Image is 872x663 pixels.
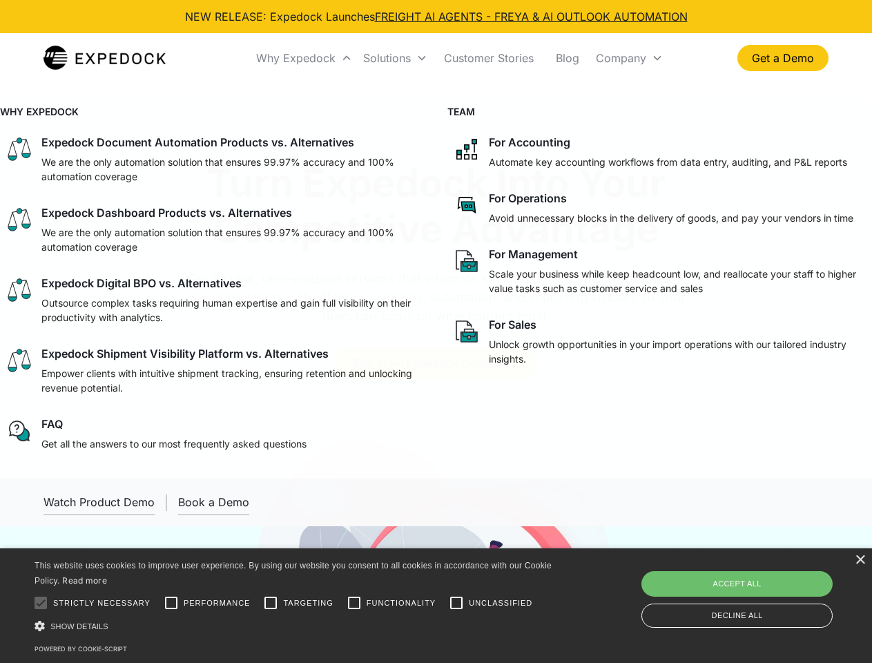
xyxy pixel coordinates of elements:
p: Unlock growth opportunities in your import operations with our tailored industry insights. [489,337,867,366]
p: Scale your business while keep headcount low, and reallocate your staff to higher value tasks suc... [489,267,867,296]
a: Customer Stories [433,35,545,81]
div: For Operations [489,191,567,205]
a: home [43,44,166,72]
span: Strictly necessary [53,597,151,609]
a: Blog [545,35,590,81]
img: scale icon [6,276,33,304]
span: Performance [184,597,251,609]
div: Expedock Shipment Visibility Platform vs. Alternatives [41,347,329,361]
img: scale icon [6,135,33,163]
div: Why Expedock [251,35,358,81]
img: rectangular chat bubble icon [453,191,481,219]
a: Book a Demo [178,490,249,515]
p: Avoid unnecessary blocks in the delivery of goods, and pay your vendors in time [489,211,853,225]
a: Get a Demo [737,45,829,71]
span: This website uses cookies to improve user experience. By using our website you consent to all coo... [35,561,552,586]
div: For Accounting [489,135,570,149]
div: Solutions [358,35,433,81]
div: Solutions [363,51,411,65]
div: Watch Product Demo [43,495,155,509]
a: Read more [62,575,107,586]
a: Powered by cookie-script [35,645,127,653]
p: Outsource complex tasks requiring human expertise and gain full visibility on their productivity ... [41,296,420,325]
div: FAQ [41,417,63,431]
div: NEW RELEASE: Expedock Launches [185,8,688,25]
p: We are the only automation solution that ensures 99.97% accuracy and 100% automation coverage [41,225,420,254]
span: Unclassified [469,597,532,609]
div: For Management [489,247,578,261]
p: Automate key accounting workflows from data entry, auditing, and P&L reports [489,155,847,169]
img: paper and bag icon [453,247,481,275]
div: Book a Demo [178,495,249,509]
div: Show details [35,619,556,633]
p: Empower clients with intuitive shipment tracking, ensuring retention and unlocking revenue potent... [41,366,420,395]
span: Show details [50,622,108,631]
img: regular chat bubble icon [6,417,33,445]
img: Expedock Logo [43,44,166,72]
div: Company [590,35,668,81]
img: network like icon [453,135,481,163]
p: We are the only automation solution that ensures 99.97% accuracy and 100% automation coverage [41,155,420,184]
img: scale icon [6,206,33,233]
span: Functionality [367,597,436,609]
div: Company [596,51,646,65]
iframe: Chat Widget [642,514,872,663]
div: Why Expedock [256,51,336,65]
img: paper and bag icon [453,318,481,345]
div: Expedock Digital BPO vs. Alternatives [41,276,242,290]
div: Expedock Dashboard Products vs. Alternatives [41,206,292,220]
p: Get all the answers to our most frequently asked questions [41,436,307,451]
a: open lightbox [43,490,155,515]
a: FREIGHT AI AGENTS - FREYA & AI OUTLOOK AUTOMATION [375,10,688,23]
div: Expedock Document Automation Products vs. Alternatives [41,135,354,149]
div: For Sales [489,318,536,331]
img: scale icon [6,347,33,374]
span: Targeting [283,597,333,609]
